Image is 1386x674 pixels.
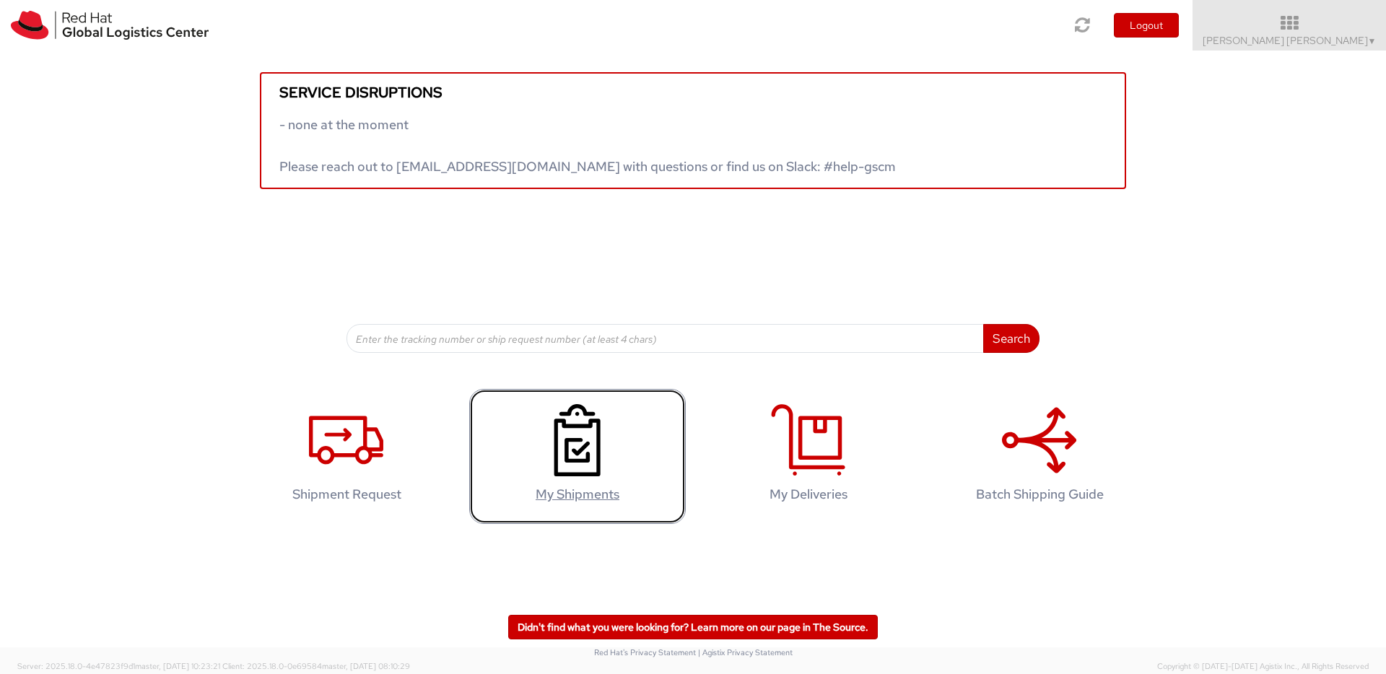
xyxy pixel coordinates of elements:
[715,487,902,502] h4: My Deliveries
[322,661,410,671] span: master, [DATE] 08:10:29
[1203,34,1377,47] span: [PERSON_NAME] [PERSON_NAME]
[260,72,1126,189] a: Service disruptions - none at the moment Please reach out to [EMAIL_ADDRESS][DOMAIN_NAME] with qu...
[279,116,896,175] span: - none at the moment Please reach out to [EMAIL_ADDRESS][DOMAIN_NAME] with questions or find us o...
[594,647,696,657] a: Red Hat's Privacy Statement
[346,324,984,353] input: Enter the tracking number or ship request number (at least 4 chars)
[700,389,917,524] a: My Deliveries
[1157,661,1369,673] span: Copyright © [DATE]-[DATE] Agistix Inc., All Rights Reserved
[1368,35,1377,47] span: ▼
[946,487,1133,502] h4: Batch Shipping Guide
[931,389,1148,524] a: Batch Shipping Guide
[279,84,1107,100] h5: Service disruptions
[1114,13,1179,38] button: Logout
[11,11,209,40] img: rh-logistics-00dfa346123c4ec078e1.svg
[17,661,220,671] span: Server: 2025.18.0-4e47823f9d1
[135,661,220,671] span: master, [DATE] 10:23:21
[484,487,671,502] h4: My Shipments
[508,615,878,639] a: Didn't find what you were looking for? Learn more on our page in The Source.
[698,647,793,657] a: | Agistix Privacy Statement
[469,389,686,524] a: My Shipments
[253,487,440,502] h4: Shipment Request
[222,661,410,671] span: Client: 2025.18.0-0e69584
[238,389,455,524] a: Shipment Request
[983,324,1039,353] button: Search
